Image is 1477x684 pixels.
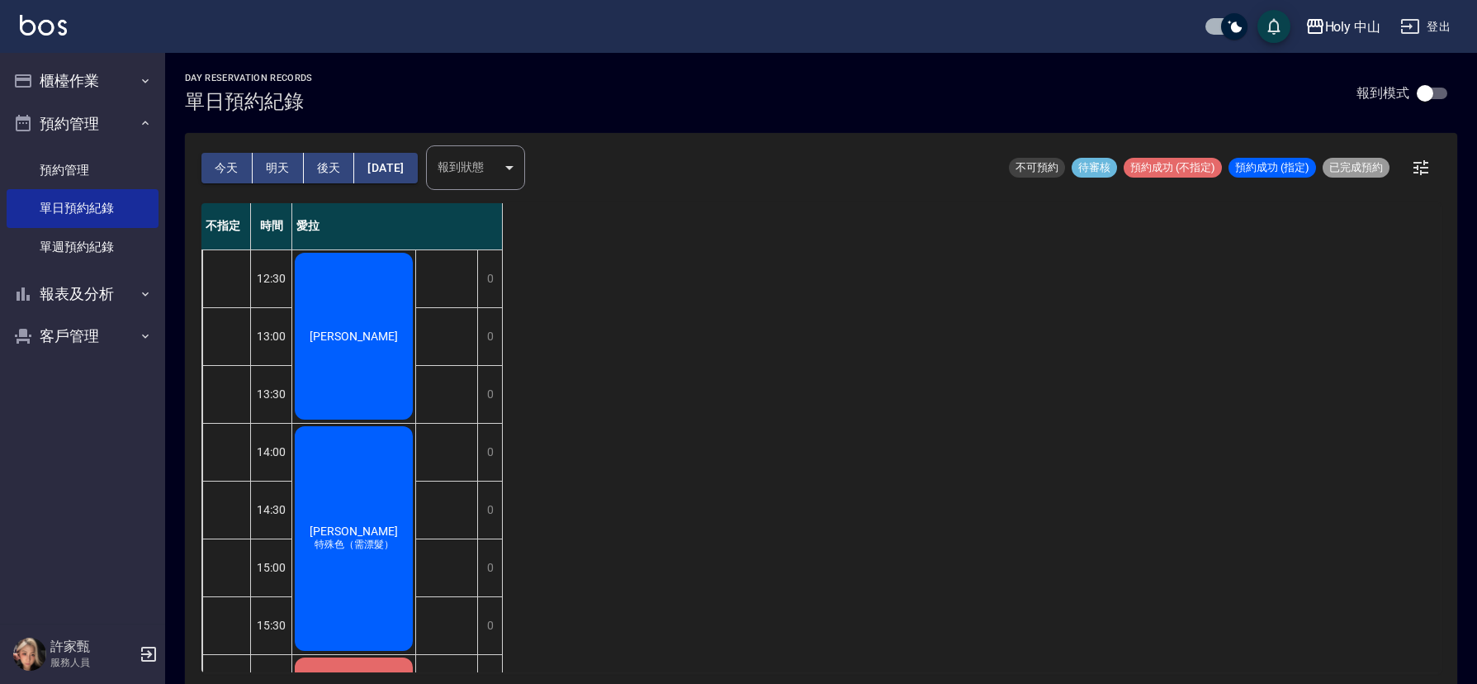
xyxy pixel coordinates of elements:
[477,539,502,596] div: 0
[311,538,397,552] span: 特殊色（需漂髮）
[7,59,159,102] button: 櫃檯作業
[306,525,401,538] span: [PERSON_NAME]
[201,203,251,249] div: 不指定
[1124,160,1222,175] span: 預約成功 (不指定)
[7,102,159,145] button: 預約管理
[1325,17,1381,37] div: Holy 中山
[477,308,502,365] div: 0
[251,539,292,596] div: 15:00
[7,228,159,266] a: 單週預約紀錄
[13,638,46,671] img: Person
[7,189,159,227] a: 單日預約紀錄
[251,481,292,539] div: 14:30
[50,639,135,655] h5: 許家甄
[1323,160,1389,175] span: 已完成預約
[7,315,159,358] button: 客戶管理
[7,151,159,189] a: 預約管理
[354,153,417,183] button: [DATE]
[304,153,355,183] button: 後天
[185,73,313,83] h2: day Reservation records
[251,307,292,365] div: 13:00
[1072,160,1117,175] span: 待審核
[1394,12,1457,42] button: 登出
[1356,84,1409,102] p: 報到模式
[251,423,292,481] div: 14:00
[251,365,292,423] div: 13:30
[306,330,401,343] span: [PERSON_NAME]
[477,366,502,423] div: 0
[251,596,292,654] div: 15:30
[477,250,502,307] div: 0
[50,655,135,670] p: 服務人員
[20,15,67,36] img: Logo
[1228,160,1316,175] span: 預約成功 (指定)
[292,203,503,249] div: 愛拉
[201,153,253,183] button: 今天
[1009,160,1065,175] span: 不可預約
[477,424,502,481] div: 0
[251,249,292,307] div: 12:30
[7,273,159,316] button: 報表及分析
[1257,10,1290,43] button: save
[185,90,313,113] h3: 單日預約紀錄
[477,482,502,539] div: 0
[253,153,304,183] button: 明天
[1299,10,1388,44] button: Holy 中山
[251,203,292,249] div: 時間
[477,597,502,654] div: 0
